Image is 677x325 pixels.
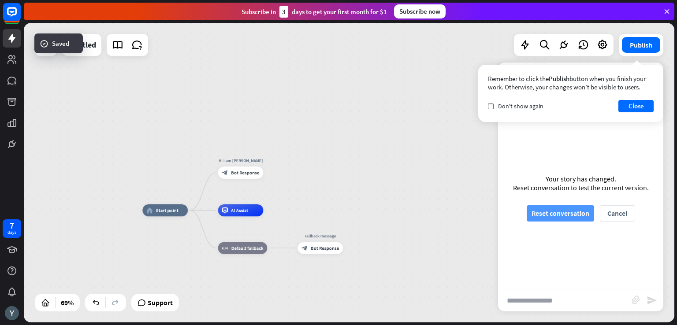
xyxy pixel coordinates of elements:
[3,219,21,238] a: 7 days
[222,245,228,251] i: block_fallback
[513,174,649,183] div: Your story has changed.
[7,4,33,30] button: Open LiveChat chat widget
[632,295,640,304] i: block_attachment
[394,4,446,18] div: Subscribe now
[213,158,268,164] div: HI i am [PERSON_NAME]
[148,295,173,310] span: Support
[222,170,228,176] i: block_bot_response
[231,245,264,251] span: Default fallback
[293,233,347,239] div: Fallback message
[301,245,308,251] i: block_bot_response
[311,245,339,251] span: Bot Response
[498,102,543,110] span: Don't show again
[146,207,153,214] i: home_2
[10,222,14,229] div: 7
[231,170,259,176] span: Bot Response
[549,74,569,83] span: Publish
[618,100,654,112] button: Close
[156,207,179,214] span: Start point
[488,74,654,91] div: Remember to click the button when you finish your work. Otherwise, your changes won’t be visible ...
[600,205,635,222] button: Cancel
[527,205,594,222] button: Reset conversation
[67,34,96,56] div: Untitled
[279,6,288,18] div: 3
[622,37,660,53] button: Publish
[231,207,248,214] span: AI Assist
[7,229,16,236] div: days
[647,295,657,306] i: send
[513,183,649,192] div: Reset conversation to test the current version.
[52,39,69,48] span: Saved
[58,295,76,310] div: 69%
[39,39,48,48] i: success
[242,6,387,18] div: Subscribe in days to get your first month for $1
